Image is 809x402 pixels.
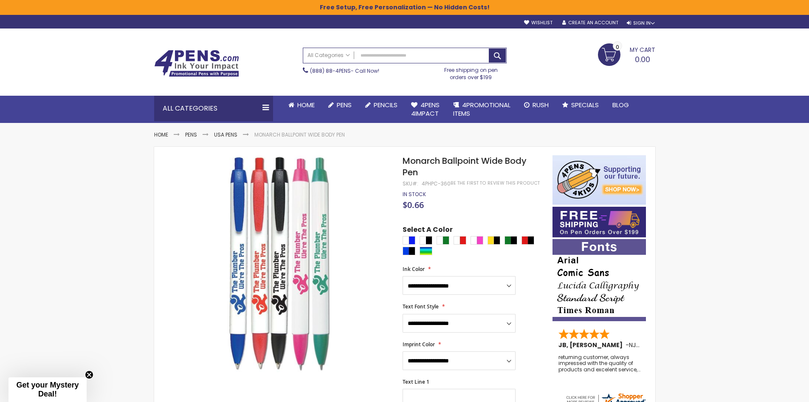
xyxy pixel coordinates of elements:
div: All Categories [154,96,273,121]
span: - , [626,341,699,349]
div: White|Green [437,236,449,245]
span: 4Pens 4impact [411,100,440,118]
span: Get your Mystery Deal! [16,381,79,398]
div: White|Pink [471,236,483,245]
a: Pens [321,96,358,114]
a: (888) 88-4PENS [310,67,351,74]
div: Sign In [627,20,655,26]
a: Rush [517,96,555,114]
span: Imprint Color [403,341,435,348]
div: Blue|Black [403,247,415,255]
div: Free shipping on pen orders over $199 [435,63,507,80]
span: All Categories [307,52,350,59]
a: Create an Account [562,20,618,26]
span: JB, [PERSON_NAME] [558,341,626,349]
img: font-personalization-examples [552,239,646,321]
button: Close teaser [85,371,93,379]
div: Green|Black [505,236,517,245]
span: Pencils [374,100,397,109]
a: Home [154,131,168,138]
span: - Call Now! [310,67,379,74]
span: Specials [571,100,599,109]
a: 0.00 0 [598,43,655,65]
iframe: Google Customer Reviews [739,379,809,402]
a: Wishlist [524,20,552,26]
span: 0 [616,43,619,51]
div: Red|Black [521,236,534,245]
a: Be the first to review this product [451,180,540,186]
span: Text Line 1 [403,378,429,385]
div: Availability [403,191,426,198]
a: All Categories [303,48,354,62]
div: Get your Mystery Deal!Close teaser [8,377,87,402]
div: White|Red [454,236,466,245]
img: Monarch Ballpoint Wide Body Pen [171,154,392,375]
img: Free shipping on orders over $199 [552,207,646,237]
img: 4pens 4 kids [552,155,646,205]
div: White|Blue [403,236,415,245]
div: returning customer, always impressed with the quality of products and excelent service, will retu... [558,354,641,373]
a: Pencils [358,96,404,114]
div: Yellow|Black [488,236,500,245]
span: Monarch Ballpoint Wide Body Pen [403,155,527,178]
span: Ink Color [403,265,425,273]
div: 4PHPC-360 [422,180,451,187]
img: 4Pens Custom Pens and Promotional Products [154,50,239,77]
a: USA Pens [214,131,237,138]
span: 4PROMOTIONAL ITEMS [453,100,510,118]
span: Rush [533,100,549,109]
a: Home [282,96,321,114]
span: NJ [629,341,640,349]
span: $0.66 [403,199,424,211]
div: Assorted [420,247,432,255]
strong: SKU [403,180,418,187]
span: Pens [337,100,352,109]
span: 0.00 [635,54,650,65]
a: Blog [606,96,636,114]
a: Pens [185,131,197,138]
span: Select A Color [403,225,453,237]
span: Text Font Style [403,303,439,310]
a: Specials [555,96,606,114]
div: White|Black [420,236,432,245]
li: Monarch Ballpoint Wide Body Pen [254,131,345,138]
a: 4Pens4impact [404,96,446,123]
span: Blog [612,100,629,109]
span: Home [297,100,315,109]
span: In stock [403,191,426,198]
a: 4PROMOTIONALITEMS [446,96,517,123]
